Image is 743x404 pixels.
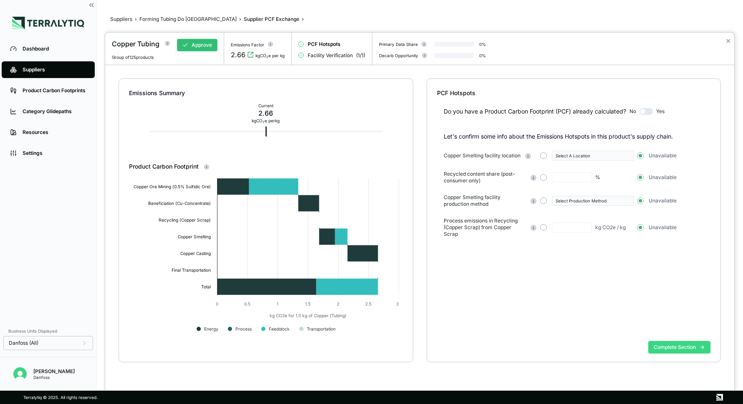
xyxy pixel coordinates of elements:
[656,108,665,115] span: Yes
[479,53,486,58] div: 0 %
[172,268,211,273] text: Final Transportation
[112,55,154,60] span: Group of 125 products
[308,41,341,48] span: PCF Hotspots
[244,301,250,306] text: 0.5
[337,301,339,306] text: 2
[437,89,711,97] div: PCF Hotspots
[177,39,217,51] button: Approve
[112,39,159,49] div: Copper Tubing
[255,53,285,58] div: kgCO e per kg
[263,120,265,124] sub: 2
[204,326,218,332] text: Energy
[266,55,268,59] sub: 2
[595,224,626,231] div: kg CO2e / kg
[231,42,264,47] div: Emissions Factor
[444,152,521,159] span: Copper Smelting facility location
[129,162,403,171] div: Product Carbon Footprint
[444,194,526,207] span: Copper Smelting facility production method
[725,36,731,46] button: Close
[479,42,486,47] div: 0 %
[216,301,218,306] text: 0
[556,153,630,158] div: Select A Location
[269,326,290,331] text: Feedstock
[629,108,636,115] span: No
[201,284,211,289] text: Total
[252,108,280,118] div: 2.66
[379,42,418,47] div: Primary Data Share
[552,196,634,206] button: Select Production Method
[305,301,311,306] text: 1.5
[356,52,365,59] span: ( 1 / 1 )
[178,234,211,240] text: Copper Smelting
[252,118,280,123] div: kg CO e per kg
[247,51,254,58] svg: View audit trail
[134,184,211,189] text: Copper Ore Mining (0.5% Sulfidic Ore)
[235,326,252,331] text: Process
[649,197,677,204] span: Unavailable
[148,201,211,206] text: Beneficiation (Cu-Concentrate)
[307,326,336,332] text: Transportation
[252,103,280,108] div: Current
[396,301,399,306] text: 3
[231,50,245,60] div: 2.66
[595,174,600,181] div: %
[444,132,711,141] p: Let's confirm some info about the Emissions Hotspots in this product's supply chain.
[552,151,634,161] button: Select A Location
[648,341,710,353] button: Complete Section
[556,198,630,203] div: Select Production Method
[379,53,418,58] div: Decarb Opportunity
[159,217,211,223] text: Recycling (Copper Scrap)
[277,301,278,306] text: 1
[444,107,626,116] div: Do you have a Product Carbon Footprint (PCF) already calculated?
[365,301,371,306] text: 2.5
[444,217,526,237] span: Process emissions in Recycling (Copper Scrap) from Copper Scrap
[649,224,677,231] span: Unavailable
[308,52,353,59] span: Facility Verification
[129,89,403,97] div: Emissions Summary
[444,171,526,184] span: Recycled content share (post-consumer only)
[270,313,346,318] text: kg CO2e for 1.0 kg of Copper (Tubing)
[180,251,211,256] text: Copper Casting
[649,174,677,181] span: Unavailable
[649,152,677,159] span: Unavailable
